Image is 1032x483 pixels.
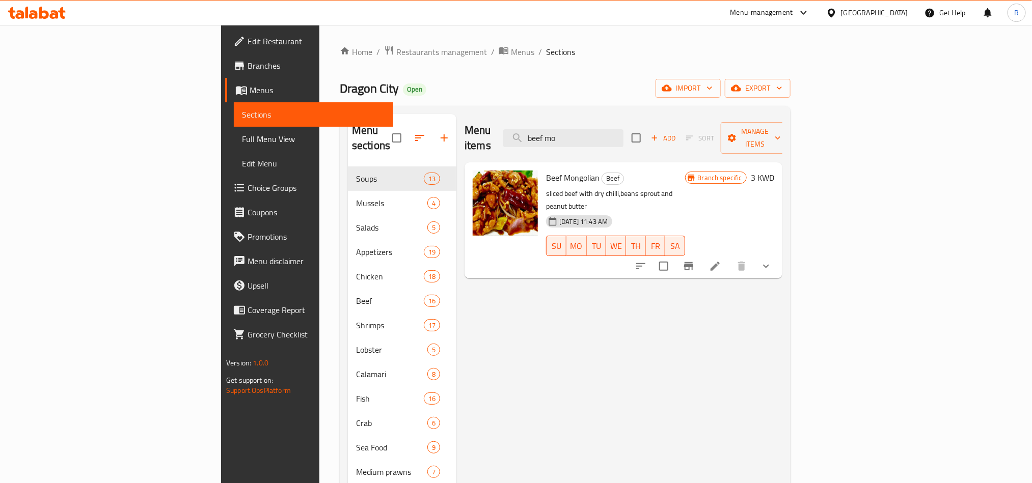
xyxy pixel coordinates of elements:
button: Branch-specific-item [676,254,701,278]
a: Menus [225,78,393,102]
div: Chicken18 [348,264,456,289]
span: Branch specific [694,173,746,183]
span: 16 [424,296,440,306]
div: items [427,221,440,234]
a: Choice Groups [225,176,393,200]
span: Salads [356,221,427,234]
div: Shrimps [356,319,424,331]
span: [DATE] 11:43 AM [555,217,612,226]
span: Choice Groups [248,182,385,194]
div: Mussels4 [348,191,456,215]
span: 18 [424,272,440,281]
span: Upsell [248,279,385,292]
span: SA [669,239,681,253]
div: items [427,344,440,356]
span: 4 [428,198,440,208]
span: Appetizers [356,246,424,258]
span: Manage items [729,125,781,151]
span: Sections [546,46,575,58]
div: Calamari [356,368,427,380]
a: Menus [499,45,534,59]
div: items [427,441,440,453]
span: Chicken [356,270,424,282]
div: items [427,417,440,429]
span: Promotions [248,231,385,243]
svg: Show Choices [760,260,772,272]
li: / [491,46,495,58]
span: Restaurants management [396,46,487,58]
span: Lobster [356,344,427,356]
button: MO [566,236,587,256]
span: Edit Restaurant [248,35,385,47]
div: Sea Food9 [348,435,456,460]
a: Sections [234,102,393,127]
span: Select section [626,127,647,149]
span: Version: [226,356,251,370]
button: import [656,79,721,98]
span: Sections [242,108,385,121]
span: Soups [356,173,424,185]
span: Coupons [248,206,385,218]
button: Manage items [721,122,789,154]
a: Upsell [225,273,393,298]
span: WE [610,239,622,253]
span: Beef Mongolian [546,170,600,185]
button: export [725,79,791,98]
a: Menu disclaimer [225,249,393,273]
div: Open [403,83,426,96]
div: Beef [602,173,624,185]
span: Sea Food [356,441,427,453]
span: Select section first [680,130,721,146]
a: Promotions [225,224,393,249]
span: FR [650,239,661,253]
div: Crab6 [348,411,456,435]
a: Full Menu View [234,127,393,151]
div: Medium prawns [356,466,427,478]
div: Fish16 [348,386,456,411]
a: Edit Menu [234,151,393,176]
div: items [424,392,440,405]
span: TU [591,239,602,253]
div: items [424,270,440,282]
div: Calamari8 [348,362,456,386]
a: Edit menu item [709,260,721,272]
div: Beef16 [348,289,456,313]
a: Grocery Checklist [225,322,393,347]
div: items [424,319,440,331]
div: items [424,173,440,185]
span: SU [551,239,562,253]
button: SU [546,236,566,256]
span: Menu disclaimer [248,255,385,267]
button: TU [587,236,606,256]
div: Salads5 [348,215,456,240]
span: Coverage Report [248,304,385,316]
span: 17 [424,321,440,330]
div: Mussels [356,197,427,209]
button: FR [646,236,665,256]
button: Add section [432,126,456,150]
button: SA [665,236,685,256]
span: 19 [424,247,440,257]
span: 9 [428,443,440,452]
span: Beef [356,295,424,307]
a: Edit Restaurant [225,29,393,53]
button: WE [606,236,626,256]
li: / [538,46,542,58]
div: Menu-management [730,7,793,19]
span: MO [571,239,583,253]
div: items [427,197,440,209]
input: search [503,129,623,147]
span: 16 [424,394,440,404]
span: Beef [602,173,623,184]
div: [GEOGRAPHIC_DATA] [841,7,908,18]
a: Support.OpsPlatform [226,384,291,397]
div: Soups13 [348,166,456,191]
div: Appetizers19 [348,240,456,264]
span: import [664,82,713,95]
